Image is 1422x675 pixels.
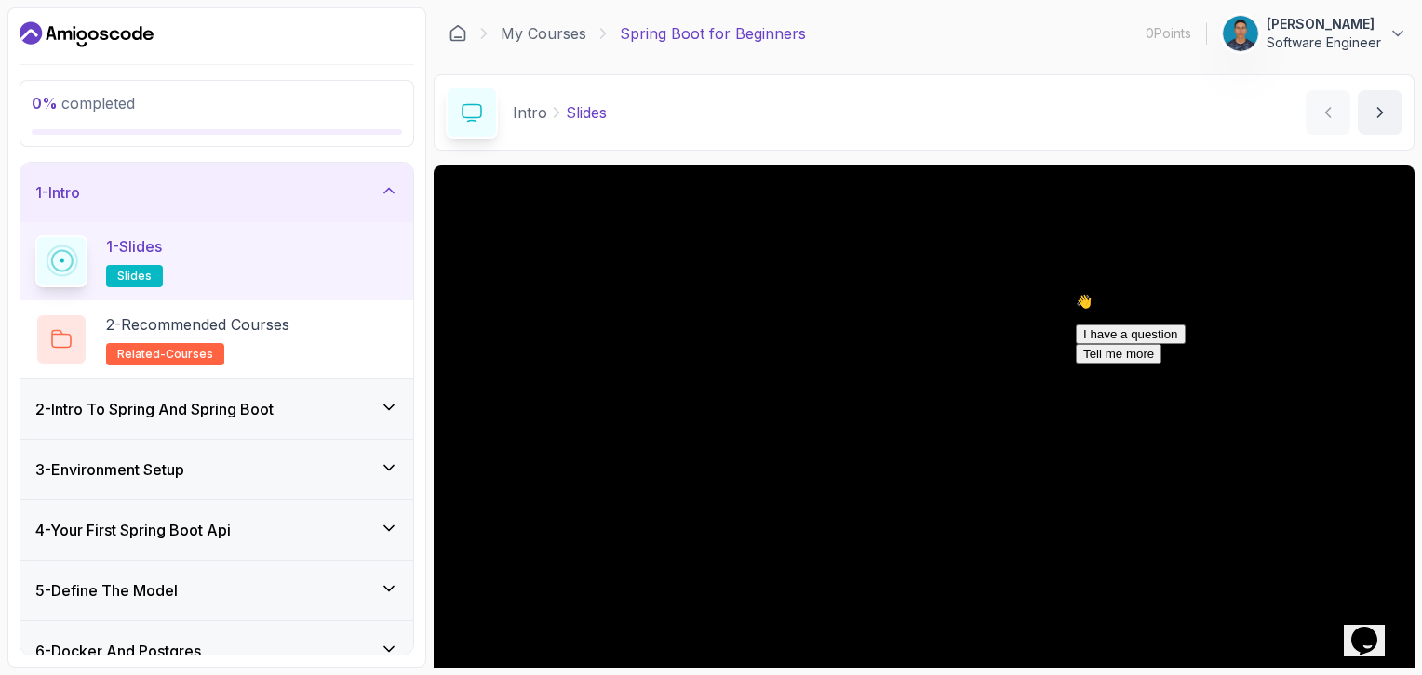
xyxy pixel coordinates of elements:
iframe: chat widget [1344,601,1403,656]
span: 👋 Hi! How can we help? [7,8,143,22]
button: 4-Your First Spring Boot Api [20,500,413,560]
h3: 6 - Docker And Postgres [35,640,201,662]
h3: 2 - Intro To Spring And Spring Boot [35,398,274,420]
h3: 1 - Intro [35,181,80,204]
p: [PERSON_NAME] [1267,15,1381,33]
div: 👋 Hi! How can we help?I have a questionTell me more [7,7,342,77]
button: 3-Environment Setup [20,440,413,499]
a: Dashboard [20,20,154,49]
button: 2-Intro To Spring And Spring Boot [20,379,413,439]
span: slides [117,269,152,284]
p: Slides [566,101,607,124]
span: completed [32,94,135,112]
button: 5-Define The Model [20,561,413,620]
p: Spring Boot for Beginners [620,22,806,45]
button: I have a question [7,38,117,58]
p: 2 - Recommended Courses [106,313,289,336]
button: 1-Intro [20,163,413,222]
h3: 5 - Define The Model [35,579,178,602]
p: 0 Points [1146,24,1191,43]
h3: 3 - Environment Setup [35,458,184,481]
img: user profile image [1223,16,1258,51]
button: Tell me more [7,58,93,77]
a: My Courses [501,22,586,45]
button: user profile image[PERSON_NAME]Software Engineer [1222,15,1407,52]
button: previous content [1306,90,1350,135]
h3: 4 - Your First Spring Boot Api [35,519,231,541]
iframe: chat widget [1068,286,1403,591]
button: 1-Slidesslides [35,235,398,287]
p: Intro [513,101,547,124]
span: 0 % [32,94,58,112]
span: related-courses [117,347,213,362]
button: next content [1358,90,1402,135]
p: Software Engineer [1267,33,1381,52]
p: 1 - Slides [106,235,162,258]
button: 2-Recommended Coursesrelated-courses [35,313,398,365]
a: Dashboard [449,24,467,43]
